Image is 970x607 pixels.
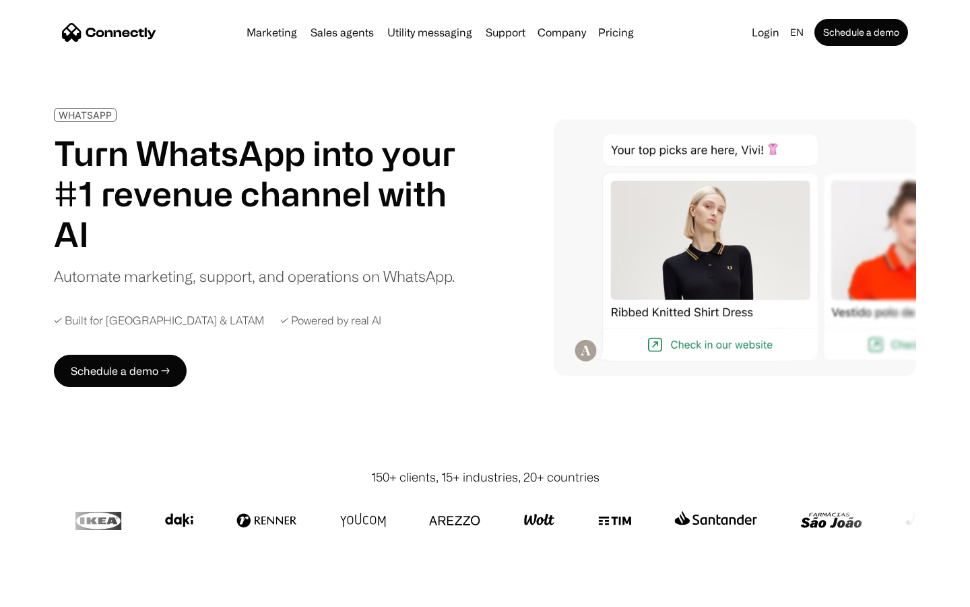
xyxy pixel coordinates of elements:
[790,23,804,42] div: en
[814,19,908,46] a: Schedule a demo
[54,265,455,287] div: Automate marketing, support, and operations on WhatsApp.
[13,582,81,602] aside: Language selected: English
[371,468,600,486] div: 150+ clients, 15+ industries, 20+ countries
[241,27,302,38] a: Marketing
[54,355,187,387] a: Schedule a demo →
[593,27,639,38] a: Pricing
[382,27,478,38] a: Utility messaging
[746,23,785,42] a: Login
[54,314,264,327] div: ✓ Built for [GEOGRAPHIC_DATA] & LATAM
[54,133,472,254] h1: Turn WhatsApp into your #1 revenue channel with AI
[280,314,381,327] div: ✓ Powered by real AI
[538,23,586,42] div: Company
[27,583,81,602] ul: Language list
[305,27,379,38] a: Sales agents
[480,27,531,38] a: Support
[59,110,112,120] div: WHATSAPP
